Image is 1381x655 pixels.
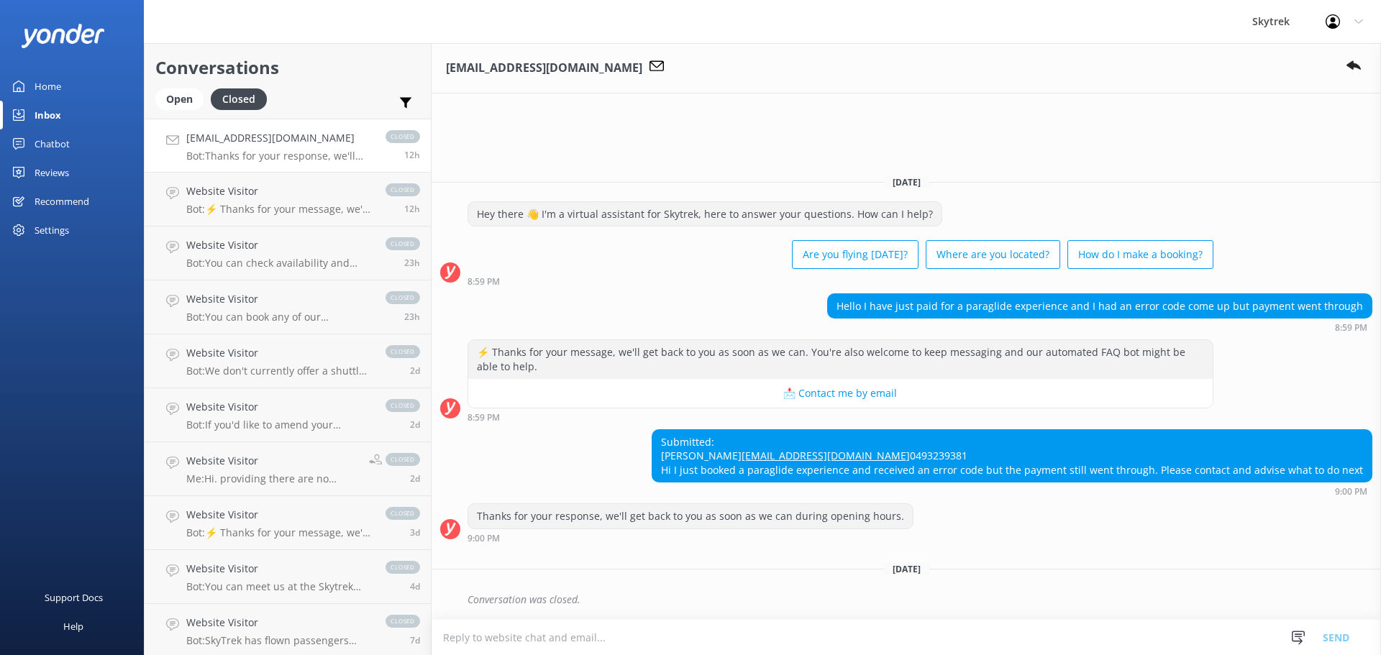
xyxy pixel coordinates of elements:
h4: Website Visitor [186,291,371,307]
span: closed [386,130,420,143]
a: Closed [211,91,274,106]
h4: Website Visitor [186,561,371,577]
div: Reviews [35,158,69,187]
div: Inbox [35,101,61,129]
div: ⚡ Thanks for your message, we'll get back to you as soon as we can. You're also welcome to keep m... [468,340,1213,378]
span: 10:06am 12-Aug-2025 (UTC +12:00) Pacific/Auckland [410,472,420,485]
span: closed [386,453,420,466]
button: Where are you located? [926,240,1060,269]
p: Bot: SkyTrek has flown passengers aged [DEMOGRAPHIC_DATA]. Passengers aged [DEMOGRAPHIC_DATA] or ... [186,634,371,647]
div: 08:59pm 14-Aug-2025 (UTC +12:00) Pacific/Auckland [468,276,1213,286]
p: Bot: You can book any of our paragliding, hang gliding, shuttles, or combo deals online by clicki... [186,311,371,324]
button: How do I make a booking? [1067,240,1213,269]
div: 08:59pm 14-Aug-2025 (UTC +12:00) Pacific/Auckland [827,322,1372,332]
span: closed [386,345,420,358]
span: 10:05am 14-Aug-2025 (UTC +12:00) Pacific/Auckland [404,257,420,269]
p: Me: Hi. providing there are no weather delays then you should be back in town a little before 4:4... [186,472,358,485]
span: closed [386,399,420,412]
p: Bot: Thanks for your response, we'll get back to you as soon as we can during opening hours. [186,150,371,162]
h2: Conversations [155,54,420,81]
span: closed [386,291,420,304]
strong: 9:00 PM [468,534,500,543]
p: Bot: You can check availability and book any of our activities online by clicking on the 'Book No... [186,257,371,270]
a: Website VisitorMe:Hi. providing there are no weather delays then you should be back in town a lit... [145,442,431,496]
div: Submitted: [PERSON_NAME] 0493239381 Hi I just booked a paraglide experience and received an error... [652,430,1372,482]
div: Hey there 👋 I'm a virtual assistant for Skytrek, here to answer your questions. How can I help? [468,202,942,226]
span: closed [386,615,420,628]
a: [EMAIL_ADDRESS][DOMAIN_NAME] [742,449,910,462]
a: [EMAIL_ADDRESS][DOMAIN_NAME]Bot:Thanks for your response, we'll get back to you as soon as we can... [145,119,431,173]
span: 03:38am 13-Aug-2025 (UTC +12:00) Pacific/Auckland [410,365,420,377]
h4: Website Visitor [186,453,358,469]
div: 2025-08-14T21:09:40.826 [440,587,1372,612]
p: Bot: ⚡ Thanks for your message, we'll get back to you as soon as we can. You're also welcome to k... [186,203,371,216]
span: closed [386,183,420,196]
div: Closed [211,88,267,110]
a: Website VisitorBot:⚡ Thanks for your message, we'll get back to you as soon as we can. You're als... [145,173,431,226]
h4: Website Visitor [186,237,371,253]
div: Settings [35,216,69,244]
strong: 8:59 PM [1335,324,1367,332]
div: Chatbot [35,129,70,158]
span: closed [386,507,420,520]
div: Conversation was closed. [468,587,1372,612]
h4: Website Visitor [186,183,371,199]
a: Website VisitorBot:You can meet us at the Skytrek office inside the ZipTrek store at [STREET_ADDR... [145,550,431,604]
div: Support Docs [45,583,103,612]
span: 09:00pm 14-Aug-2025 (UTC +12:00) Pacific/Auckland [404,149,420,161]
div: Thanks for your response, we'll get back to you as soon as we can during opening hours. [468,504,913,528]
a: Website VisitorBot:We don't currently offer a shuttle service for flights booked for [GEOGRAPHIC_... [145,334,431,388]
span: 01:52pm 12-Aug-2025 (UTC +12:00) Pacific/Auckland [410,418,420,431]
a: Open [155,91,211,106]
p: Bot: ⚡ Thanks for your message, we'll get back to you as soon as we can. You're also welcome to k... [186,526,371,539]
a: Website VisitorBot:⚡ Thanks for your message, we'll get back to you as soon as we can. You're als... [145,496,431,550]
a: Website VisitorBot:You can book any of our paragliding, hang gliding, shuttles, or combo deals on... [145,280,431,334]
span: [DATE] [884,176,929,188]
strong: 8:59 PM [468,278,500,286]
h4: Website Visitor [186,399,371,415]
button: 📩 Contact me by email [468,379,1213,408]
p: Bot: We don't currently offer a shuttle service for flights booked for [GEOGRAPHIC_DATA] - [GEOGR... [186,365,371,377]
div: 08:59pm 14-Aug-2025 (UTC +12:00) Pacific/Auckland [468,412,1213,422]
h4: Website Visitor [186,345,371,361]
span: [DATE] [884,563,929,575]
div: Help [63,612,83,641]
span: closed [386,561,420,574]
div: Recommend [35,187,89,216]
strong: 8:59 PM [468,413,500,422]
h4: Website Visitor [186,615,371,631]
p: Bot: You can meet us at the Skytrek office inside the ZipTrek store at [STREET_ADDRESS]. Alternat... [186,580,371,593]
div: Open [155,88,204,110]
span: 10:02am 14-Aug-2025 (UTC +12:00) Pacific/Auckland [404,311,420,323]
p: Bot: If you'd like to amend your reservation, please give us a call at [PHONE_NUMBER] or email [E... [186,418,371,431]
div: 09:00pm 14-Aug-2025 (UTC +12:00) Pacific/Auckland [468,533,913,543]
h4: [EMAIL_ADDRESS][DOMAIN_NAME] [186,130,371,146]
div: Hello I have just paid for a paraglide experience and I had an error code come up but payment wen... [828,294,1372,319]
div: 09:00pm 14-Aug-2025 (UTC +12:00) Pacific/Auckland [652,486,1372,496]
span: 08:57pm 14-Aug-2025 (UTC +12:00) Pacific/Auckland [404,203,420,215]
div: Home [35,72,61,101]
span: 03:27am 08-Aug-2025 (UTC +12:00) Pacific/Auckland [410,634,420,646]
span: closed [386,237,420,250]
button: Are you flying [DATE]? [792,240,919,269]
img: yonder-white-logo.png [22,24,104,47]
a: Website VisitorBot:If you'd like to amend your reservation, please give us a call at [PHONE_NUMBE... [145,388,431,442]
h4: Website Visitor [186,507,371,523]
h3: [EMAIL_ADDRESS][DOMAIN_NAME] [446,59,642,78]
span: 06:40pm 11-Aug-2025 (UTC +12:00) Pacific/Auckland [410,526,420,539]
span: 05:24pm 10-Aug-2025 (UTC +12:00) Pacific/Auckland [410,580,420,592]
a: Website VisitorBot:You can check availability and book any of our activities online by clicking o... [145,226,431,280]
strong: 9:00 PM [1335,487,1367,496]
